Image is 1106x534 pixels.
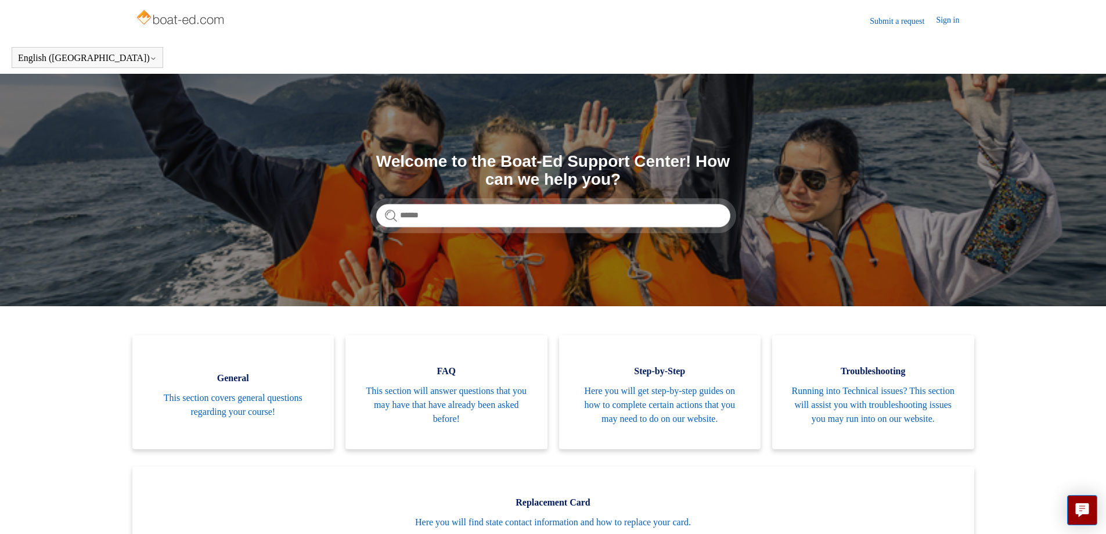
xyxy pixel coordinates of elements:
[150,391,317,419] span: This section covers general questions regarding your course!
[345,335,547,449] a: FAQ This section will answer questions that you may have that have already been asked before!
[790,364,957,378] span: Troubleshooting
[376,204,730,227] input: Search
[18,53,157,63] button: English ([GEOGRAPHIC_DATA])
[936,14,971,28] a: Sign in
[363,364,530,378] span: FAQ
[150,515,957,529] span: Here you will find state contact information and how to replace your card.
[1067,495,1097,525] button: Live chat
[790,384,957,426] span: Running into Technical issues? This section will assist you with troubleshooting issues you may r...
[577,384,744,426] span: Here you will get step-by-step guides on how to complete certain actions that you may need to do ...
[559,335,761,449] a: Step-by-Step Here you will get step-by-step guides on how to complete certain actions that you ma...
[772,335,974,449] a: Troubleshooting Running into Technical issues? This section will assist you with troubleshooting ...
[363,384,530,426] span: This section will answer questions that you may have that have already been asked before!
[577,364,744,378] span: Step-by-Step
[376,153,730,189] h1: Welcome to the Boat-Ed Support Center! How can we help you?
[150,371,317,385] span: General
[132,335,334,449] a: General This section covers general questions regarding your course!
[870,15,936,27] a: Submit a request
[150,496,957,510] span: Replacement Card
[135,7,228,30] img: Boat-Ed Help Center home page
